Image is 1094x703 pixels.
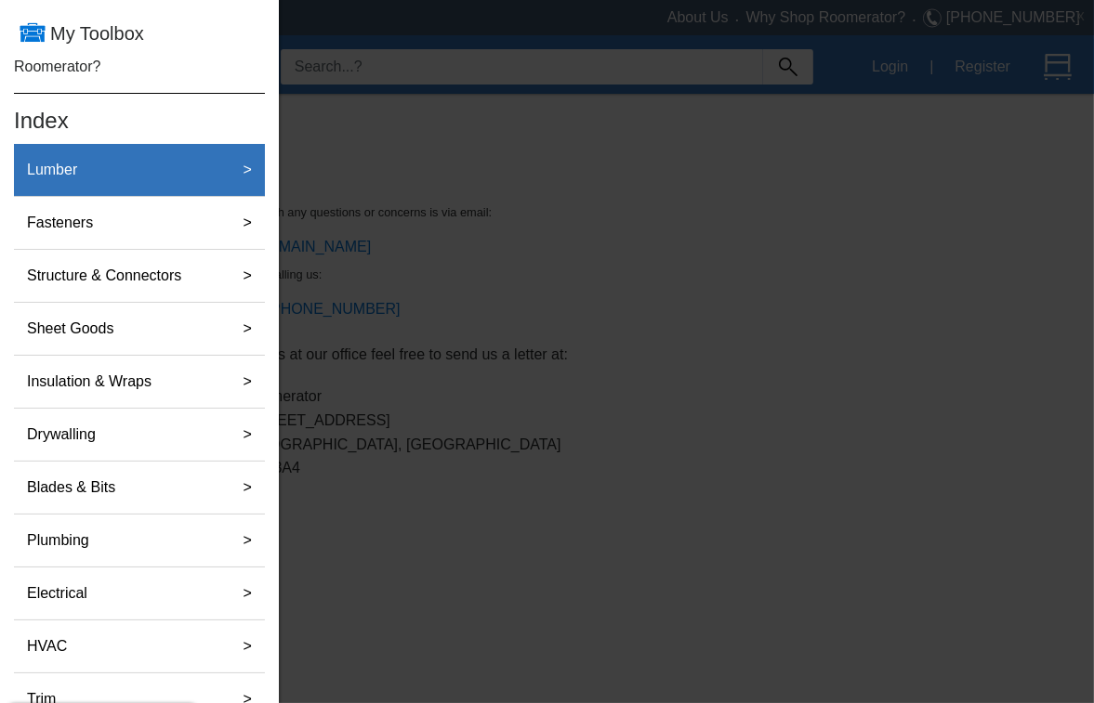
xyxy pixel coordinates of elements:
label: Fasteners [20,204,100,241]
label: > [236,628,259,665]
label: Drywalling [20,416,103,453]
label: Blades & Bits [20,469,123,506]
a: My Toolbox [14,23,144,44]
button: Drywalling> [14,409,265,462]
label: > [236,469,259,506]
label: > [236,522,259,559]
button: Fasteners> [14,197,265,250]
label: > [236,416,259,453]
label: Structure & Connectors [20,257,189,294]
label: Electrical [20,575,95,612]
button: Electrical> [14,567,265,620]
button: Blades & Bits> [14,462,265,514]
label: Plumbing [20,522,97,559]
button: Sheet Goods> [14,303,265,356]
label: Sheet Goods [20,310,121,347]
button: Structure & Connectors> [14,250,265,303]
label: > [236,310,259,347]
label: > [236,575,259,612]
label: Lumber [20,151,85,189]
label: > [236,257,259,294]
label: > [236,151,259,189]
label: Insulation & Wraps [20,363,159,400]
button: Insulation & Wraps> [14,356,265,409]
a: Roomerator? [14,59,100,74]
label: > [236,204,259,241]
h4: Index [14,93,265,137]
button: Lumber> [14,144,265,197]
label: HVAC [20,628,74,665]
button: HVAC> [14,620,265,673]
label: > [236,363,259,400]
button: Plumbing> [14,514,265,567]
